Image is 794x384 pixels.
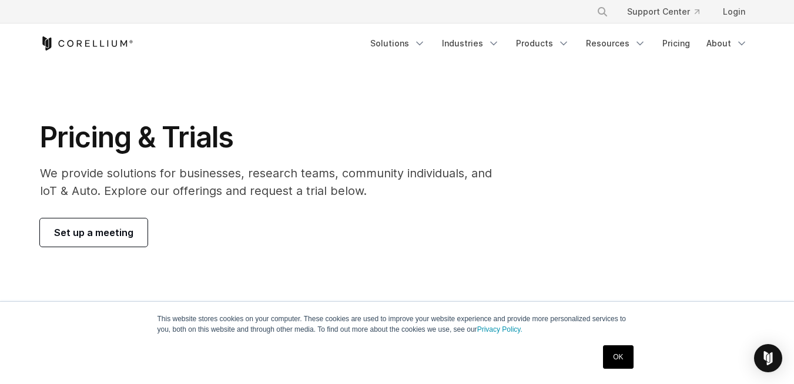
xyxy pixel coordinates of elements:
div: Navigation Menu [363,33,755,54]
a: Set up a meeting [40,218,148,247]
a: Pricing [655,33,697,54]
a: About [699,33,755,54]
a: Products [509,33,577,54]
div: Open Intercom Messenger [754,344,782,372]
a: Corellium Home [40,36,133,50]
a: Industries [435,33,507,54]
a: Resources [579,33,653,54]
a: Support Center [618,1,709,22]
a: Login [713,1,755,22]
span: Set up a meeting [54,225,133,240]
p: This website stores cookies on your computer. These cookies are used to improve your website expe... [158,314,637,335]
a: Privacy Policy. [477,325,522,334]
div: Navigation Menu [582,1,755,22]
button: Search [592,1,613,22]
h1: Pricing & Trials [40,120,508,155]
a: OK [603,345,633,369]
a: Solutions [363,33,433,54]
p: We provide solutions for businesses, research teams, community individuals, and IoT & Auto. Explo... [40,164,508,200]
